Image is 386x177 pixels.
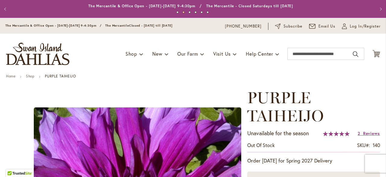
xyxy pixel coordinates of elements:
span: Shop [125,51,137,57]
a: The Mercantile & Office Open - [DATE]-[DATE] 9-4:30pm / The Mercantile - Closed Saturdays till [D... [88,4,293,8]
a: Shop [26,74,34,78]
span: Subscribe [283,23,302,29]
strong: SKU [357,142,370,148]
div: Availability [247,142,275,149]
button: 6 of 6 [207,11,209,13]
span: Our Farm [177,51,198,57]
span: Help Center [246,51,273,57]
a: store logo [6,43,69,65]
button: 4 of 6 [195,11,197,13]
button: 3 of 6 [188,11,191,13]
span: Closed - [DATE] till [DATE] [129,24,172,28]
span: PURPLE TAIHEIJO [247,88,324,125]
span: The Mercantile & Office Open - [DATE]-[DATE] 9-4:30pm / The Mercantile [5,24,129,28]
button: 2 of 6 [182,11,185,13]
button: 1 of 6 [176,11,179,13]
iframe: Launch Accessibility Center [5,156,21,172]
span: Visit Us [213,51,231,57]
span: 2 [358,130,360,136]
span: Email Us [318,23,336,29]
span: Out of stock [247,142,275,148]
a: Log In/Register [342,23,381,29]
strong: PURPLE TAIHEIJO [45,74,76,78]
button: 5 of 6 [201,11,203,13]
a: Home [6,74,15,78]
a: Subscribe [275,23,302,29]
a: Email Us [309,23,336,29]
p: Unavailable for the season [247,129,309,137]
button: Next [374,3,386,15]
a: 2 Reviews [358,130,380,136]
p: Order [DATE] for Spring 2027 Delivery [247,157,380,164]
a: [PHONE_NUMBER] [225,23,261,29]
span: Log In/Register [350,23,381,29]
div: 140 [373,142,380,149]
span: New [152,51,162,57]
span: Reviews [363,130,380,136]
div: 100% [323,131,350,136]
